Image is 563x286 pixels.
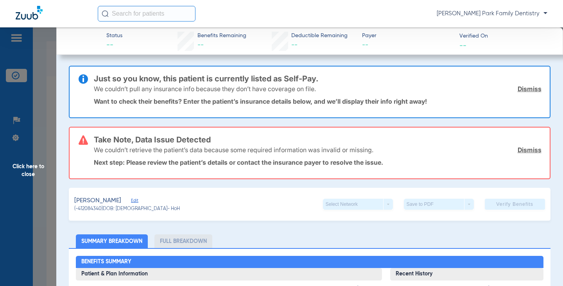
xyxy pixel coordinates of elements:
[79,135,88,145] img: error-icon
[79,74,88,84] img: info-icon
[197,42,204,48] span: --
[94,75,541,83] h3: Just so you know, this patient is currently listed as Self-Pay.
[131,198,138,205] span: Edit
[74,206,180,213] span: (-412084340) DOB: [DEMOGRAPHIC_DATA] - HoH
[197,32,246,40] span: Benefits Remaining
[94,136,541,144] h3: Take Note, Data Issue Detected
[459,32,550,40] span: Verified On
[76,234,148,248] li: Summary Breakdown
[459,41,466,49] span: --
[94,146,373,154] p: We couldn’t retrieve the patient’s data because some required information was invalid or missing.
[76,268,382,281] h3: Patient & Plan Information
[390,268,543,281] h3: Recent History
[518,146,541,154] a: Dismiss
[16,6,43,20] img: Zuub Logo
[74,196,121,206] span: [PERSON_NAME]
[94,97,541,105] p: Want to check their benefits? Enter the patient’s insurance details below, and we’ll display thei...
[106,40,122,50] span: --
[94,158,541,166] p: Next step: Please review the patient’s details or contact the insurance payer to resolve the issue.
[106,32,122,40] span: Status
[94,85,316,93] p: We couldn’t pull any insurance info because they don’t have coverage on file.
[291,42,298,48] span: --
[437,10,547,18] span: [PERSON_NAME] Park Family Dentistry
[98,6,195,22] input: Search for patients
[518,85,541,93] a: Dismiss
[76,256,543,268] h2: Benefits Summary
[154,234,212,248] li: Full Breakdown
[362,32,453,40] span: Payer
[362,40,453,50] span: --
[291,32,348,40] span: Deductible Remaining
[102,10,109,17] img: Search Icon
